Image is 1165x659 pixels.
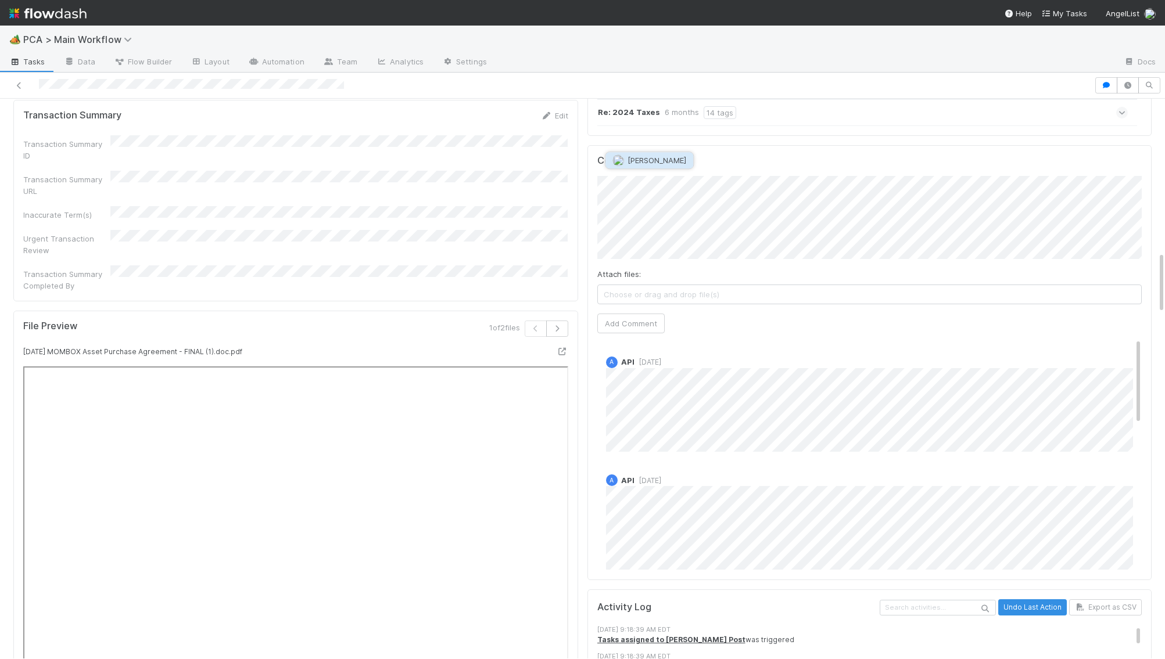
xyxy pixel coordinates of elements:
img: avatar_2bce2475-05ee-46d3-9413-d3901f5fa03f.png [1144,8,1156,20]
div: was triggered [597,635,1142,645]
strong: Re: 2024 Taxes [598,106,660,119]
a: Edit [541,111,568,120]
h5: File Preview [23,321,77,332]
a: Settings [433,53,496,72]
div: Urgent Transaction Review [23,233,110,256]
span: [DATE] [635,476,661,485]
div: Transaction Summary Completed By [23,268,110,291]
div: Inaccurate Term(s) [23,209,110,221]
a: Flow Builder [105,53,181,72]
a: Team [314,53,367,72]
span: [PERSON_NAME] [628,156,686,165]
span: [DATE] [635,358,661,366]
span: My Tasks [1041,9,1087,18]
div: 6 months [665,106,699,119]
label: Attach files: [597,268,641,280]
div: Transaction Summary ID [23,138,110,161]
img: avatar_e1f102a8-6aea-40b1-874c-e2ab2da62ba9.png [612,155,624,167]
button: Add Comment [597,314,665,333]
div: Transaction Summary URL [23,174,110,197]
div: Help [1004,8,1032,19]
span: API [621,357,635,366]
button: Export as CSV [1069,599,1142,615]
h5: Transaction Summary [23,110,121,121]
span: Tasks [9,56,45,67]
span: 1 of 2 files [489,322,520,333]
div: [DATE] 9:18:39 AM EDT [597,625,1142,635]
span: 🏕️ [9,34,21,44]
a: Docs [1114,53,1165,72]
span: A [610,477,614,484]
a: Tasks assigned to [PERSON_NAME] Post [597,635,745,644]
a: Automation [239,53,314,72]
div: API [606,474,618,486]
a: My Tasks [1041,8,1087,19]
span: Choose or drag and drop file(s) [598,285,1142,304]
button: Undo Last Action [998,599,1067,615]
span: A [610,359,614,365]
span: PCA > Main Workflow [23,34,138,45]
input: Search activities... [880,600,996,615]
img: logo-inverted-e16ddd16eac7371096b0.svg [9,3,87,23]
a: Analytics [367,53,433,72]
span: AngelList [1106,9,1139,18]
h5: Comments [597,155,1142,167]
div: 14 tags [704,106,736,119]
h5: Activity Log [597,602,878,613]
a: Data [55,53,105,72]
button: [PERSON_NAME] [605,152,693,168]
span: API [621,476,635,485]
small: [DATE] MOMBOX Asset Purchase Agreement - FINAL (1).doc.pdf [23,347,242,356]
a: Layout [181,53,239,72]
div: API [606,356,618,368]
span: Flow Builder [114,56,172,67]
